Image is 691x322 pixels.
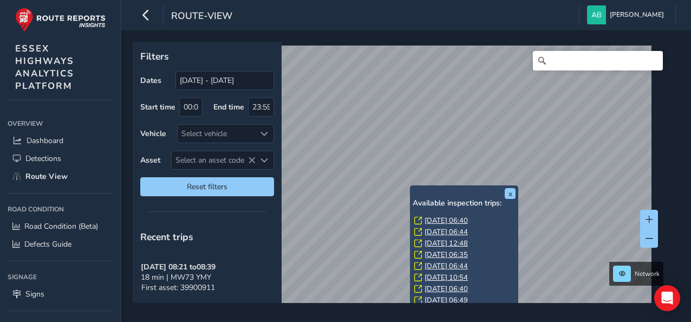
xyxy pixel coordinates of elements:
button: Reset filters [140,177,274,196]
img: diamond-layout [587,5,606,24]
span: Recent trips [140,230,193,243]
div: Select an asset code [256,151,273,169]
div: Road Condition [8,201,113,217]
div: Select vehicle [178,125,256,143]
a: [DATE] 06:35 [425,250,468,260]
canvas: Map [136,46,651,315]
div: Overview [8,115,113,132]
label: Start time [140,102,175,112]
span: Detections [25,153,61,164]
a: [DATE] 06:40 [425,284,468,294]
span: route-view [171,9,232,24]
span: Select an asset code [172,151,256,169]
span: Signs [25,289,44,299]
button: [DATE] 08:21 to08:3918 min | MW73 YMYFirst asset: 39900911 [133,251,282,304]
a: Defects Guide [8,235,113,253]
a: [DATE] 06:44 [425,261,468,271]
a: Route View [8,168,113,185]
a: Dashboard [8,132,113,150]
a: Road Condition (Beta) [8,217,113,235]
strong: [DATE] 08:21 to 08:39 [141,262,216,272]
button: [PERSON_NAME] [587,5,668,24]
div: Open Intercom Messenger [654,285,680,311]
label: Asset [140,155,160,165]
a: Detections [8,150,113,168]
a: Signs [8,285,113,303]
span: Reset filters [148,182,266,192]
label: End time [213,102,244,112]
span: First asset: 39900911 [141,282,215,293]
span: Route View [25,171,68,182]
p: Filters [140,49,274,63]
label: Vehicle [140,128,166,139]
span: Road Condition (Beta) [24,221,98,231]
span: [PERSON_NAME] [610,5,664,24]
h6: Available inspection trips: [413,199,516,208]
button: x [505,188,516,199]
a: [DATE] 12:48 [425,239,468,248]
span: 18 min | MW73 YMY [141,272,211,282]
div: Signage [8,269,113,285]
a: [DATE] 06:40 [425,216,468,226]
label: Dates [140,75,161,86]
span: Dashboard [27,136,63,146]
img: rr logo [15,8,106,32]
a: [DATE] 06:44 [425,227,468,237]
span: ESSEX HIGHWAYS ANALYTICS PLATFORM [15,42,74,92]
span: Defects Guide [24,239,71,249]
input: Search [533,51,663,70]
a: [DATE] 10:54 [425,273,468,282]
a: [DATE] 06:49 [425,295,468,305]
span: Network [635,269,660,278]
